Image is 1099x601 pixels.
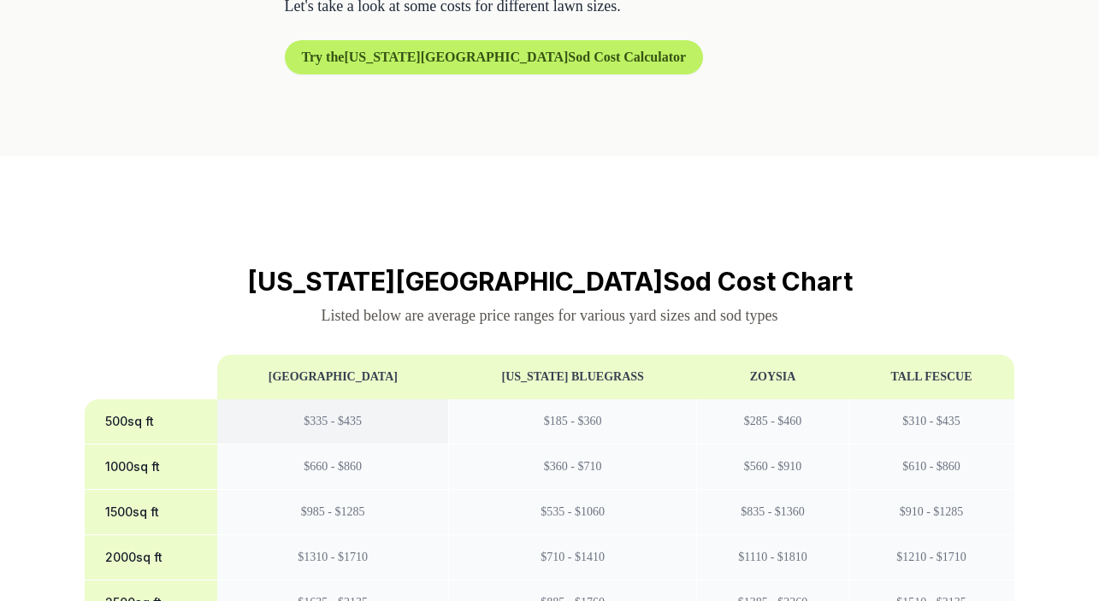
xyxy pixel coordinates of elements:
[217,445,448,490] td: $ 660 - $ 860
[848,355,1014,399] th: Tall Fescue
[848,399,1014,445] td: $ 310 - $ 435
[85,399,218,445] th: 500 sq ft
[848,445,1014,490] td: $ 610 - $ 860
[448,355,697,399] th: [US_STATE] Bluegrass
[697,490,848,535] td: $ 835 - $ 1360
[448,535,697,580] td: $ 710 - $ 1410
[697,445,848,490] td: $ 560 - $ 910
[697,535,848,580] td: $ 1110 - $ 1810
[448,490,697,535] td: $ 535 - $ 1060
[697,355,848,399] th: Zoysia
[285,40,704,74] button: Try the[US_STATE][GEOGRAPHIC_DATA]Sod Cost Calculator
[85,303,1015,327] p: Listed below are average price ranges for various yard sizes and sod types
[448,445,697,490] td: $ 360 - $ 710
[217,399,448,445] td: $ 335 - $ 435
[217,535,448,580] td: $ 1310 - $ 1710
[217,490,448,535] td: $ 985 - $ 1285
[448,399,697,445] td: $ 185 - $ 360
[85,490,218,535] th: 1500 sq ft
[85,535,218,580] th: 2000 sq ft
[85,266,1015,297] h2: [US_STATE][GEOGRAPHIC_DATA] Sod Cost Chart
[217,355,448,399] th: [GEOGRAPHIC_DATA]
[848,490,1014,535] td: $ 910 - $ 1285
[85,445,218,490] th: 1000 sq ft
[848,535,1014,580] td: $ 1210 - $ 1710
[697,399,848,445] td: $ 285 - $ 460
